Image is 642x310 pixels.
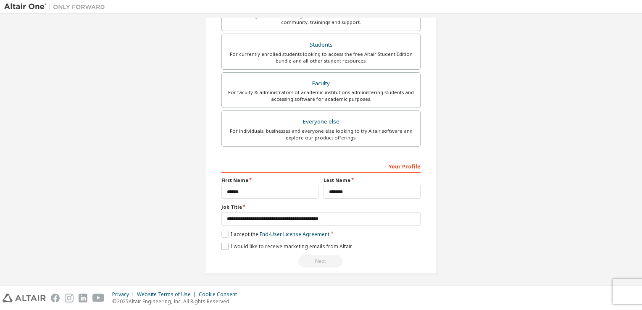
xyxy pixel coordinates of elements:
div: Students [227,39,415,51]
p: © 2025 Altair Engineering, Inc. All Rights Reserved. [112,298,242,305]
div: Provide a valid email to continue [221,255,421,268]
div: Your Profile [221,159,421,173]
img: altair_logo.svg [3,294,46,302]
div: Privacy [112,291,137,298]
label: I accept the [221,231,329,238]
img: youtube.svg [92,294,105,302]
div: Website Terms of Use [137,291,199,298]
div: For individuals, businesses and everyone else looking to try Altair software and explore our prod... [227,128,415,141]
div: For existing customers looking to access software downloads, HPC resources, community, trainings ... [227,12,415,26]
img: facebook.svg [51,294,60,302]
label: I would like to receive marketing emails from Altair [221,243,352,250]
div: Everyone else [227,116,415,128]
label: Job Title [221,204,421,210]
div: Faculty [227,78,415,89]
img: Altair One [4,3,109,11]
a: End-User License Agreement [260,231,329,238]
img: linkedin.svg [79,294,87,302]
div: For currently enrolled students looking to access the free Altair Student Edition bundle and all ... [227,51,415,64]
label: First Name [221,177,318,184]
img: instagram.svg [65,294,74,302]
label: Last Name [324,177,421,184]
div: For faculty & administrators of academic institutions administering students and accessing softwa... [227,89,415,102]
div: Cookie Consent [199,291,242,298]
